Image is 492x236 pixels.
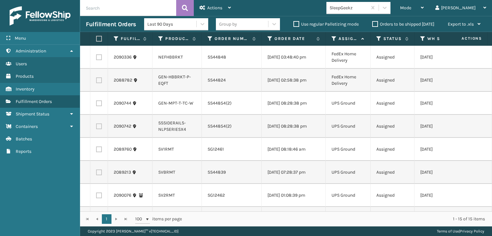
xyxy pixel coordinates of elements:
[437,229,459,233] a: Terms of Use
[158,120,186,132] a: SSSIDERAILS-NLPSERIESX4
[16,111,49,117] span: Shipment Status
[414,92,479,115] td: [DATE]
[135,214,182,224] span: items per page
[262,115,326,138] td: [DATE] 08:28:38 pm
[326,138,371,161] td: UPS Ground
[114,100,131,106] a: 2090744
[16,149,31,154] span: Reports
[383,36,402,42] label: Status
[16,74,34,79] span: Products
[202,161,262,184] td: SS44839
[16,48,46,54] span: Administration
[114,169,131,176] a: 2089213
[262,138,326,161] td: [DATE] 08:18:46 am
[326,92,371,115] td: UPS Ground
[414,161,479,184] td: [DATE]
[437,226,484,236] div: |
[326,207,371,230] td: UPS Ground
[86,20,136,28] h3: Fulfillment Orders
[202,115,262,138] td: SS44854(2)
[158,100,193,106] a: GEN-MPT-T-TC-W
[158,146,174,152] a: SV1RMT
[121,36,140,42] label: Fulfillment Order Id
[202,138,262,161] td: SG12461
[330,4,368,11] div: SleepGeekz
[16,136,32,142] span: Batches
[16,86,35,92] span: Inventory
[202,69,262,92] td: SS44824
[158,193,175,198] a: SV2RMT
[326,184,371,207] td: UPS Ground
[114,54,132,60] a: 2090336
[371,46,414,69] td: Assigned
[262,92,326,115] td: [DATE] 08:28:38 pm
[448,21,474,27] span: Export to .xls
[372,21,434,27] label: Orders to be shipped [DATE]
[326,161,371,184] td: UPS Ground
[427,36,466,42] label: WH Ship By Date
[191,216,485,222] div: 1 - 15 of 15 items
[414,46,479,69] td: [DATE]
[114,192,131,199] a: 2090076
[15,35,26,41] span: Menu
[262,207,326,230] td: [DATE] 05:19:19 pm
[371,207,414,230] td: Assigned
[414,138,479,161] td: [DATE]
[10,6,70,26] img: logo
[400,5,411,11] span: Mode
[114,77,132,83] a: 2088782
[371,138,414,161] td: Assigned
[371,184,414,207] td: Assigned
[202,184,262,207] td: SG12462
[207,5,222,11] span: Actions
[326,69,371,92] td: FedEx Home Delivery
[202,92,262,115] td: SS44854(2)
[215,36,249,42] label: Order Number
[262,161,326,184] td: [DATE] 07:28:37 pm
[165,36,189,42] label: Product SKU
[16,124,38,129] span: Containers
[114,123,131,130] a: 2090742
[219,21,237,28] div: Group by
[460,229,484,233] a: Privacy Policy
[16,99,52,104] span: Fulfillment Orders
[135,216,145,222] span: 100
[293,21,359,27] label: Use regular Palletizing mode
[262,184,326,207] td: [DATE] 01:08:39 pm
[371,161,414,184] td: Assigned
[102,214,111,224] a: 1
[371,115,414,138] td: Assigned
[414,207,479,230] td: [DATE]
[158,54,183,60] a: NEFHBBRKT
[371,69,414,92] td: Assigned
[414,184,479,207] td: [DATE]
[414,115,479,138] td: [DATE]
[339,36,358,42] label: Assigned Carrier Service
[16,61,27,67] span: Users
[441,33,486,44] span: Actions
[114,146,132,153] a: 2089760
[158,74,191,86] a: GEN-HBBRKT-P-EQFT
[371,92,414,115] td: Assigned
[202,46,262,69] td: SS44848
[202,207,262,230] td: SS44832
[326,46,371,69] td: FedEx Home Delivery
[158,169,175,175] a: SVBRMT
[326,115,371,138] td: UPS Ground
[88,226,178,236] p: Copyright 2023 [PERSON_NAME]™ v [TECHNICAL_ID]
[262,46,326,69] td: [DATE] 03:48:40 pm
[414,69,479,92] td: [DATE]
[275,36,313,42] label: Order Date
[147,21,197,28] div: Last 90 Days
[262,69,326,92] td: [DATE] 02:58:38 pm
